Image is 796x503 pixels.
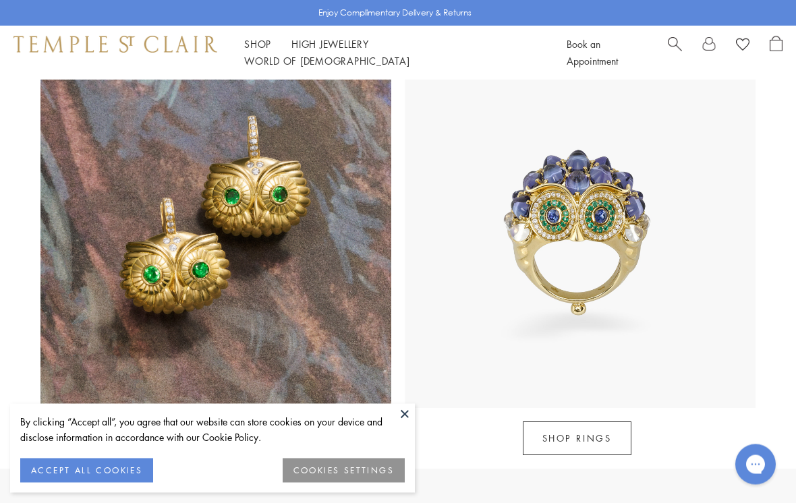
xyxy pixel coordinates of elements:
button: COOKIES SETTINGS [283,458,405,483]
iframe: Gorgias live chat messenger [729,440,783,490]
a: High JewelleryHigh Jewellery [291,37,369,51]
a: Book an Appointment [567,37,618,67]
a: Open Shopping Bag [770,36,783,69]
a: ShopShop [244,37,271,51]
a: Search [668,36,682,69]
button: ACCEPT ALL COOKIES [20,458,153,483]
p: Enjoy Complimentary Delivery & Returns [318,6,472,20]
a: View Wishlist [736,36,749,56]
div: By clicking “Accept all”, you agree that our website can store cookies on your device and disclos... [20,414,405,445]
a: World of [DEMOGRAPHIC_DATA]World of [DEMOGRAPHIC_DATA] [244,54,409,67]
nav: Main navigation [244,36,536,69]
a: SHOP RINGS [523,422,631,456]
img: Temple St. Clair [13,36,217,52]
